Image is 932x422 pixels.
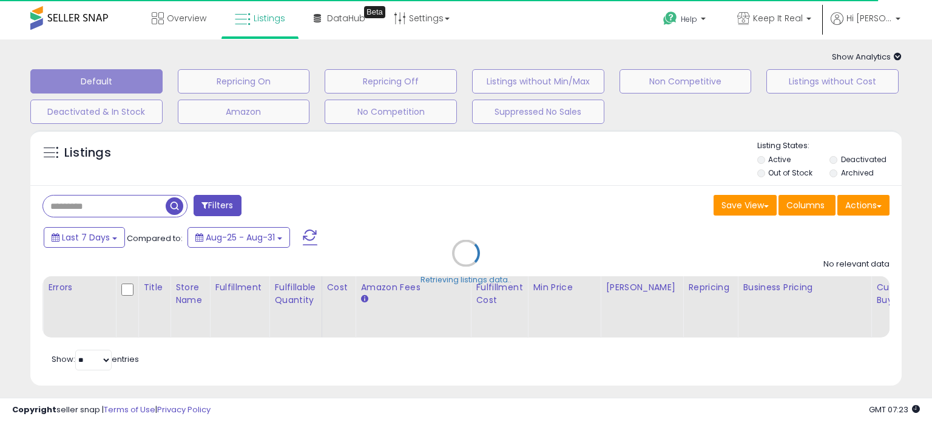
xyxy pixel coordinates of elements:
[30,100,163,124] button: Deactivated & In Stock
[12,404,56,415] strong: Copyright
[325,100,457,124] button: No Competition
[157,404,211,415] a: Privacy Policy
[869,404,920,415] span: 2025-09-8 07:23 GMT
[766,69,899,94] button: Listings without Cost
[30,69,163,94] button: Default
[831,12,900,39] a: Hi [PERSON_NAME]
[178,69,310,94] button: Repricing On
[325,69,457,94] button: Repricing Off
[167,12,206,24] span: Overview
[12,404,211,416] div: seller snap | |
[832,51,902,63] span: Show Analytics
[620,69,752,94] button: Non Competitive
[653,2,718,39] a: Help
[104,404,155,415] a: Terms of Use
[681,14,697,24] span: Help
[420,274,512,285] div: Retrieving listings data..
[472,100,604,124] button: Suppressed No Sales
[364,6,385,18] div: Tooltip anchor
[254,12,285,24] span: Listings
[663,11,678,26] i: Get Help
[753,12,803,24] span: Keep It Real
[472,69,604,94] button: Listings without Min/Max
[846,12,892,24] span: Hi [PERSON_NAME]
[178,100,310,124] button: Amazon
[327,12,365,24] span: DataHub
